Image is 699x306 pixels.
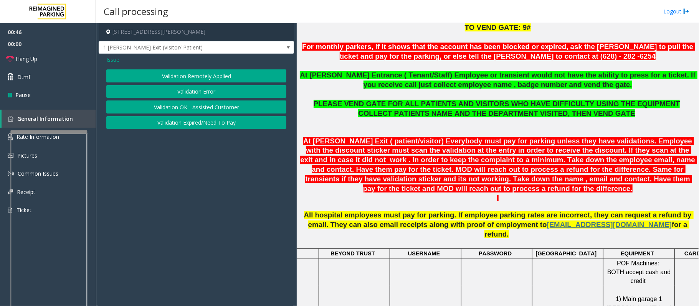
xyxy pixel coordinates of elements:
span: At [PERSON_NAME] Exit ( patient/visitor) Everybody must pay for parking unless they have validati... [300,137,697,192]
a: General Information [2,110,96,128]
img: 'icon' [8,116,13,122]
span: PASSWORD [479,250,512,257]
span: BOTH accept cash and credit [607,269,673,284]
a: Logout [663,7,689,15]
span: Pause [15,91,31,99]
h4: [STREET_ADDRESS][PERSON_NAME] [99,23,294,41]
span: USERNAME [408,250,440,257]
span: [GEOGRAPHIC_DATA] [536,250,597,257]
img: 'icon' [8,133,13,140]
span: 1 [PERSON_NAME] Exit (Visitor/ Patient) [99,41,255,54]
span: At [PERSON_NAME] Entrance ( Tenant/Staff) Employee or transient would not have the ability to pre... [300,71,697,89]
img: 'icon' [8,153,13,158]
span: General Information [17,115,73,122]
span: Issue [106,56,119,64]
h3: Call processing [100,2,172,21]
img: logout [683,7,689,15]
font: For monthly parkers, if it shows that the account has been blocked or expired, ask the [PERSON_NA... [302,43,695,60]
span: All hospital employees must pay for parking. If employee parking rates are incorrect, they can re... [304,211,694,229]
button: Validation Expired/Need To Pay [106,116,286,129]
span: Dtmf [17,73,30,81]
span: Hang Up [16,55,37,63]
img: 'icon' [8,189,13,194]
span: [EMAIL_ADDRESS][DOMAIN_NAME] [547,220,672,229]
button: Validation Remotely Applied [106,69,286,82]
span: TO VEND GATE: 9# [465,23,531,31]
img: 'icon' [8,207,13,214]
a: [EMAIL_ADDRESS][DOMAIN_NAME] [547,222,672,228]
span: POF Machines: [617,260,659,267]
button: Validation Error [106,85,286,98]
span: COLLECT PATIENTS NAME AND THE DEPARTMENT VISITED, THEN VEND GATE [358,109,635,117]
span: BEYOND TRUST [330,250,375,257]
span: EQUIPMENT [621,250,654,257]
img: 'icon' [8,171,14,177]
span: PLEASE VEND GATE FOR ALL PATIENTS AND VISITORS WHO HAVE DIFFICULTY USING THE EQUIPMENT [314,100,680,108]
span: for a refund. [484,220,689,238]
button: Validation OK - Assisted Customer [106,100,286,114]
